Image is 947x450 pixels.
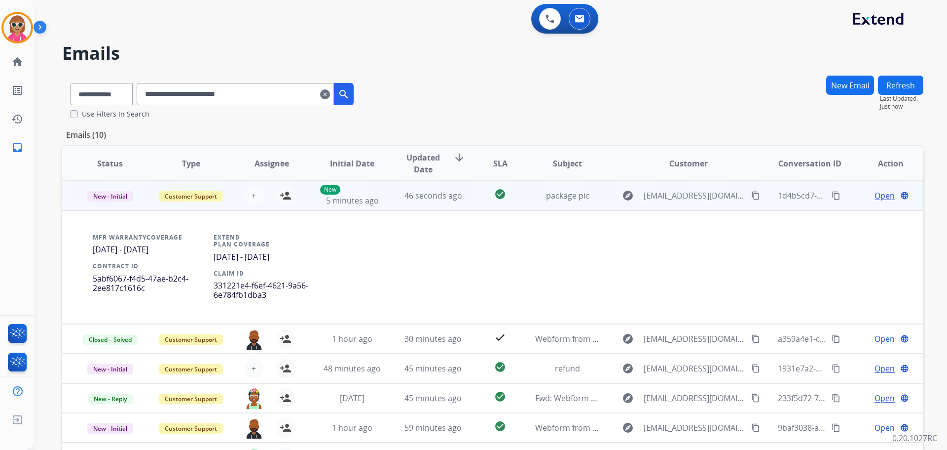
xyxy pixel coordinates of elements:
span: Just now [880,103,923,111]
span: MFR WARRANTYCOVERAGE [93,233,182,242]
mat-icon: inbox [11,142,23,154]
span: New - Initial [87,191,133,202]
span: [EMAIL_ADDRESS][DOMAIN_NAME] [644,422,745,434]
mat-icon: explore [622,333,634,345]
mat-icon: person_add [280,333,291,345]
img: agent-avatar [244,418,264,439]
img: agent-avatar [244,329,264,350]
mat-icon: content_copy [832,364,840,373]
mat-icon: history [11,113,23,125]
mat-icon: check [494,331,506,343]
span: New - Initial [87,423,133,434]
span: a359a4e1-ca86-4ef6-9748-6bcd11eb843c [778,333,928,344]
h2: Emails [62,43,923,63]
span: 46 seconds ago [404,190,462,201]
span: Status [97,158,123,169]
mat-icon: content_copy [832,394,840,403]
span: 1 hour ago [332,422,372,433]
span: Type [182,158,200,169]
span: Subject [553,158,582,169]
mat-icon: language [900,394,909,403]
mat-icon: check_circle [494,391,506,403]
span: CLAIM ID [214,269,244,278]
mat-icon: clear [320,88,330,100]
span: Initial Date [330,158,374,169]
span: [EMAIL_ADDRESS][DOMAIN_NAME] [644,392,745,404]
mat-icon: content_copy [751,394,760,403]
span: Conversation ID [778,158,841,169]
span: Fwd: Webform from [EMAIL_ADDRESS][DOMAIN_NAME] on [DATE] [535,393,777,404]
span: EXTEND PLAN COVERAGE [214,233,270,248]
mat-icon: person_add [280,190,291,202]
span: 45 minutes ago [404,363,462,374]
mat-icon: content_copy [832,191,840,200]
mat-icon: language [900,423,909,432]
mat-icon: explore [622,422,634,434]
span: 9baf3038-a9d3-45fa-bf62-9ae63125611f [778,422,923,433]
span: [EMAIL_ADDRESS][DOMAIN_NAME] [644,190,745,202]
mat-icon: content_copy [751,423,760,432]
span: Customer Support [159,334,223,345]
mat-icon: explore [622,190,634,202]
span: + [252,190,256,202]
span: 1d4b5cd7-9f35-48e0-b6f2-9783a51bd7b0 [778,190,929,201]
span: 30 minutes ago [404,333,462,344]
span: 233f5d72-7229-4fd6-8ffd-6b59d8711d3b [778,393,926,404]
mat-icon: check_circle [494,188,506,200]
button: + [244,359,264,378]
th: Action [842,146,923,181]
span: [DATE] - [DATE] [93,244,148,255]
mat-icon: content_copy [751,334,760,343]
span: Customer Support [159,191,223,202]
mat-icon: language [900,191,909,200]
img: agent-avatar [244,388,264,409]
span: Last Updated: [880,95,923,103]
span: Updated Date [401,152,446,175]
span: 5 minutes ago [326,195,379,206]
mat-icon: arrow_downward [453,152,465,164]
span: Customer Support [159,364,223,374]
span: 48 minutes ago [324,363,381,374]
mat-icon: language [900,364,909,373]
p: New [320,185,340,195]
mat-icon: language [900,334,909,343]
span: Customer Support [159,394,223,404]
span: CONTRACT ID [93,262,139,270]
span: Open [874,422,895,434]
mat-icon: search [338,88,350,100]
mat-icon: explore [622,392,634,404]
button: New Email [826,76,874,95]
span: Webform from [EMAIL_ADDRESS][DOMAIN_NAME] on [DATE] [535,333,759,344]
span: 1931e7a2-a0f8-4e06-8dfd-b68420695421 [778,363,927,374]
button: + [244,186,264,205]
button: Refresh [878,76,923,95]
span: Open [874,190,895,202]
mat-icon: check_circle [494,361,506,373]
span: Open [874,392,895,404]
mat-icon: content_copy [832,334,840,343]
span: [DATE] - [DATE] [214,251,269,262]
mat-icon: content_copy [751,364,760,373]
span: 59 minutes ago [404,422,462,433]
span: New - Initial [87,364,133,374]
label: Use Filters In Search [82,109,149,119]
span: refund [555,363,580,374]
span: package pic [546,190,589,201]
span: [DATE] [340,393,364,404]
mat-icon: explore [622,363,634,374]
img: avatar [3,14,31,41]
span: 5abf6067-f4d5-47ae-b2c4-2ee817c1616c [93,273,188,293]
span: Assignee [255,158,289,169]
span: Open [874,333,895,345]
span: Closed – Solved [83,334,138,345]
span: 45 minutes ago [404,393,462,404]
span: Customer Support [159,423,223,434]
span: Customer [669,158,708,169]
mat-icon: check_circle [494,420,506,432]
mat-icon: person_add [280,363,291,374]
mat-icon: list_alt [11,84,23,96]
mat-icon: home [11,56,23,68]
span: [EMAIL_ADDRESS][DOMAIN_NAME] [644,333,745,345]
mat-icon: content_copy [751,191,760,200]
mat-icon: person_add [280,392,291,404]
